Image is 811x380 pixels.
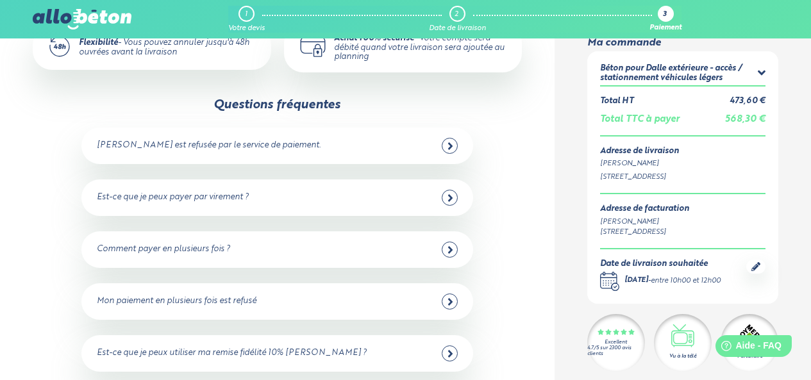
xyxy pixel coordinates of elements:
a: 2 Date de livraison [429,6,486,33]
div: Mon paiement en plusieurs fois est refusé [97,297,256,306]
div: Date de livraison [429,24,486,33]
div: [PERSON_NAME] est refusée par le service de paiement. [97,141,321,151]
div: Votre devis [228,24,265,33]
div: Est-ce que je peux payer par virement ? [97,193,249,202]
div: [STREET_ADDRESS] [600,227,689,238]
a: 3 Paiement [649,6,681,33]
iframe: Help widget launcher [697,330,797,366]
div: 4.7/5 sur 2300 avis clients [587,346,645,358]
div: - Vous pouvez annuler jusqu'à 48h ouvrées avant la livraison [79,38,255,57]
div: Questions fréquentes [213,98,340,112]
div: [PERSON_NAME] [600,217,689,227]
div: Béton pour Dalle extérieure - accès / stationnement véhicules légers [600,64,758,83]
div: [DATE] [624,276,648,287]
div: [STREET_ADDRESS] [600,172,766,183]
div: 3 [663,11,667,19]
div: Vu à la télé [669,352,696,360]
div: - Votre compte sera débité quand votre livraison sera ajoutée au planning [334,34,507,62]
div: 2 [455,10,458,19]
div: [PERSON_NAME] [600,159,766,170]
span: 568,30 € [725,115,765,124]
div: 473,60 € [730,97,765,107]
div: 1 [245,10,247,19]
div: Total TTC à payer [600,114,680,125]
div: Paiement [649,24,681,33]
div: Excellent [605,340,627,345]
div: Adresse de livraison [600,147,766,156]
img: allobéton [33,9,131,29]
div: Comment payer en plusieurs fois ? [97,245,230,254]
div: - [624,276,721,287]
div: Ma commande [587,37,779,49]
div: Total HT [600,97,633,107]
div: Adresse de facturation [600,204,689,214]
div: Date de livraison souhaitée [600,260,721,269]
summary: Béton pour Dalle extérieure - accès / stationnement véhicules légers [600,64,766,85]
strong: Flexibilité [79,38,118,47]
div: entre 10h00 et 12h00 [651,276,721,287]
a: 1 Votre devis [228,6,265,33]
div: Est-ce que je peux utiliser ma remise fidélité 10% [PERSON_NAME] ? [97,349,367,358]
strong: Achat 100% sécurisé [334,34,414,42]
